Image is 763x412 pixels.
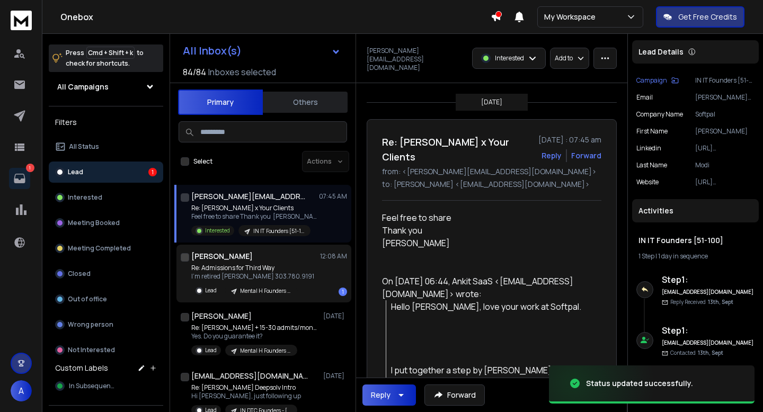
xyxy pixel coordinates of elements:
[191,204,318,212] p: Re: [PERSON_NAME] x Your Clients
[191,264,314,272] p: Re: Admissions for Third Way
[68,168,83,176] p: Lead
[538,135,601,145] p: [DATE] : 07:45 am
[339,288,347,296] div: 1
[49,162,163,183] button: Lead1
[638,235,752,246] h1: IN IT Founders [51-100]
[658,252,708,261] span: 1 day in sequence
[11,11,32,30] img: logo
[636,110,683,119] p: Company Name
[695,110,755,119] p: Softpal
[193,157,212,166] label: Select
[191,272,314,281] p: I'm retired [PERSON_NAME] 303.780.9191
[49,375,163,397] button: In Subsequence
[49,339,163,361] button: Not Interested
[191,311,252,321] h1: [PERSON_NAME]
[183,66,206,78] span: 84 / 84
[670,298,733,306] p: Reply Received
[382,179,601,190] p: to: [PERSON_NAME] <[EMAIL_ADDRESS][DOMAIN_NAME]>
[205,286,217,294] p: Lead
[695,76,755,85] p: IN IT Founders [51-100]
[656,6,744,28] button: Get Free Credits
[638,252,654,261] span: 1 Step
[49,289,163,310] button: Out of office
[638,47,684,57] p: Lead Details
[320,252,347,261] p: 12:08 AM
[662,324,755,337] h6: Step 1 :
[68,193,102,202] p: Interested
[174,40,349,61] button: All Inbox(s)
[49,238,163,259] button: Meeting Completed
[695,161,755,169] p: Modi
[69,382,118,390] span: In Subsequence
[708,298,733,306] span: 13th, Sept
[9,168,30,189] a: 1
[26,164,34,172] p: 1
[362,384,416,406] button: Reply
[555,54,573,62] p: Add to
[49,136,163,157] button: All Status
[636,76,667,85] p: Campaign
[205,346,217,354] p: Lead
[191,332,318,341] p: Yes. Do you guarantee it?
[636,144,661,153] p: linkedin
[542,150,562,161] button: Reply
[148,168,157,176] div: 1
[178,89,263,115] button: Primary
[191,191,308,202] h1: [PERSON_NAME][EMAIL_ADDRESS][DOMAIN_NAME]
[698,349,723,356] span: 13th, Sept
[57,82,109,92] h1: All Campaigns
[68,320,113,329] p: Wrong person
[49,115,163,130] h3: Filters
[695,178,755,186] p: [URL][DOMAIN_NAME]
[323,372,347,380] p: [DATE]
[323,312,347,320] p: [DATE]
[678,12,737,22] p: Get Free Credits
[571,150,601,161] div: Forward
[636,178,659,186] p: website
[68,270,91,278] p: Closed
[253,227,304,235] p: IN IT Founders [51-100]
[68,346,115,354] p: Not Interested
[636,93,653,102] p: Email
[60,11,491,23] h1: Onebox
[49,212,163,234] button: Meeting Booked
[495,54,524,62] p: Interested
[586,378,693,389] div: Status updated successfully.
[632,199,759,222] div: Activities
[544,12,600,22] p: My Workspace
[636,127,668,136] p: First Name
[11,380,32,401] button: A
[240,287,291,295] p: Mental H Founders [1-200]
[382,135,532,164] h1: Re: [PERSON_NAME] x Your Clients
[191,383,301,392] p: Re: [PERSON_NAME] Deepsolv Intro
[662,339,755,347] h6: [EMAIL_ADDRESS][DOMAIN_NAME]
[66,48,144,69] p: Press to check for shortcuts.
[481,98,502,106] p: [DATE]
[240,347,291,355] p: Mental H Founders [1-200]
[382,211,593,262] div: Feel free to share
[68,219,120,227] p: Meeting Booked
[319,192,347,201] p: 07:45 AM
[382,224,593,237] div: Thank you
[69,142,99,151] p: All Status
[183,46,242,56] h1: All Inbox(s)
[638,252,752,261] div: |
[636,76,679,85] button: Campaign
[191,251,253,262] h1: [PERSON_NAME]
[382,166,601,177] p: from: <[PERSON_NAME][EMAIL_ADDRESS][DOMAIN_NAME]>
[636,161,667,169] p: Last Name
[191,371,308,381] h1: [EMAIL_ADDRESS][DOMAIN_NAME]
[68,295,107,303] p: Out of office
[662,273,755,286] h6: Step 1 :
[367,47,466,72] p: [PERSON_NAME][EMAIL_ADDRESS][DOMAIN_NAME]
[49,314,163,335] button: Wrong person
[662,288,755,296] h6: [EMAIL_ADDRESS][DOMAIN_NAME]
[371,390,391,400] div: Reply
[424,384,485,406] button: Forward
[86,47,135,59] span: Cmd + Shift + k
[695,144,755,153] p: [URL][DOMAIN_NAME][PERSON_NAME]
[49,187,163,208] button: Interested
[191,324,318,332] p: Re: [PERSON_NAME] + 15-30 admits/month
